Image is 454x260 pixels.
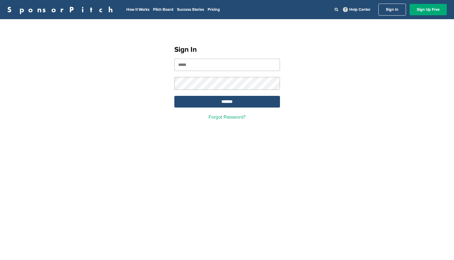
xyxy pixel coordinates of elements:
[177,7,204,12] a: Success Stories
[209,114,245,120] a: Forgot Password?
[7,6,117,13] a: SponsorPitch
[153,7,173,12] a: Pitch Board
[208,7,220,12] a: Pricing
[174,44,280,55] h1: Sign In
[378,4,406,16] a: Sign In
[126,7,149,12] a: How It Works
[342,6,372,13] a: Help Center
[410,4,447,15] a: Sign Up Free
